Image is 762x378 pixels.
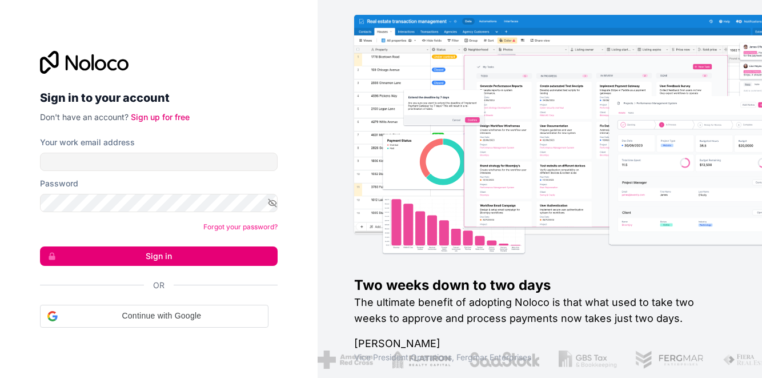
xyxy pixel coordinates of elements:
[40,87,278,108] h2: Sign in to your account
[40,305,268,328] div: Continue with Google
[40,246,278,266] button: Sign in
[318,351,373,369] img: /assets/american-red-cross-BAupjrZR.png
[40,178,78,189] label: Password
[40,137,135,148] label: Your work email address
[40,153,278,171] input: Email address
[354,295,725,327] h2: The ultimate benefit of adopting Noloco is that what used to take two weeks to approve and proces...
[153,280,165,291] span: Or
[203,222,278,231] a: Forgot your password?
[131,112,190,122] a: Sign up for free
[354,336,725,352] h1: [PERSON_NAME]
[354,276,725,295] h1: Two weeks down to two days
[354,352,725,363] h1: Vice President Operations , Fergmar Enterprises
[62,310,261,322] span: Continue with Google
[40,112,129,122] span: Don't have an account?
[40,194,278,212] input: Password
